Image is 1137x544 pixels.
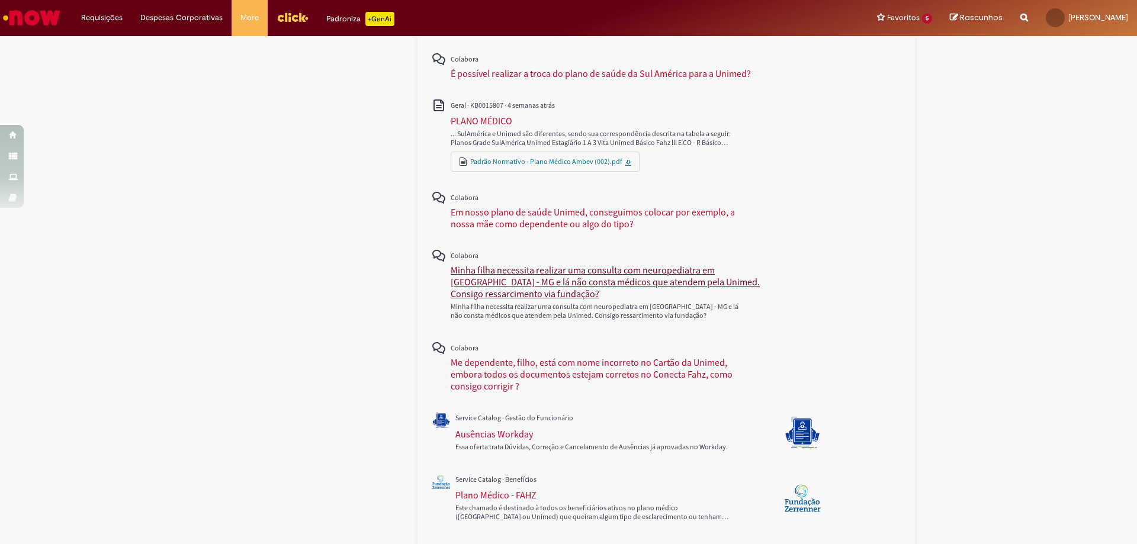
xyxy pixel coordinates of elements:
[960,12,1003,23] span: Rascunhos
[81,12,123,24] span: Requisições
[950,12,1003,24] a: Rascunhos
[326,12,394,26] div: Padroniza
[240,12,259,24] span: More
[922,14,932,24] span: 5
[140,12,223,24] span: Despesas Corporativas
[1068,12,1128,22] span: [PERSON_NAME]
[365,12,394,26] p: +GenAi
[887,12,920,24] span: Favoritos
[277,8,309,26] img: click_logo_yellow_360x200.png
[1,6,62,30] img: ServiceNow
